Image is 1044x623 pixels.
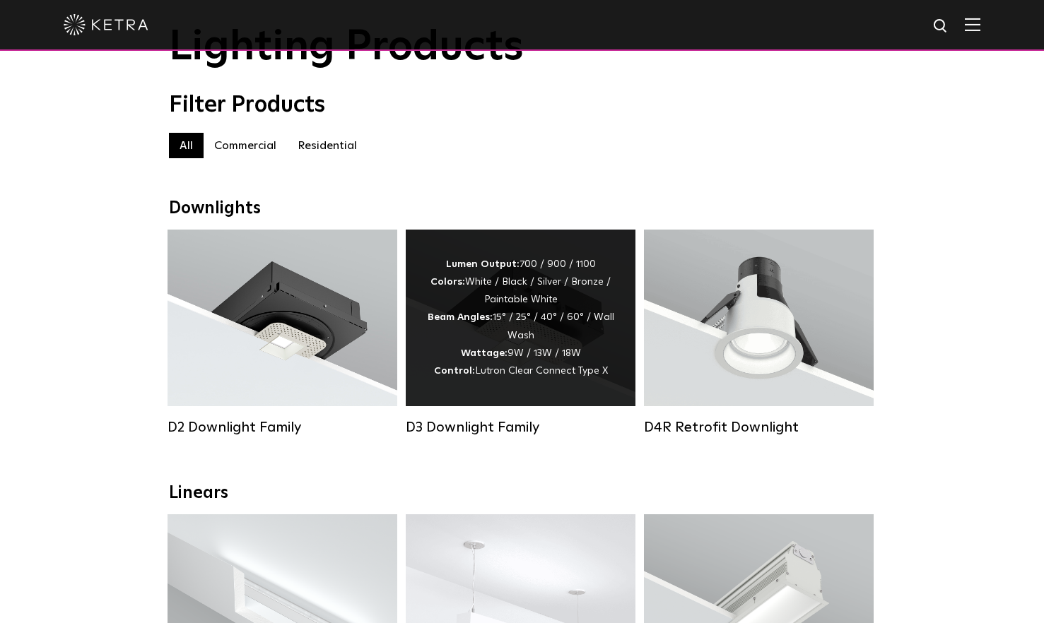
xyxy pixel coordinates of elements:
[446,259,520,269] strong: Lumen Output:
[475,366,608,376] span: Lutron Clear Connect Type X
[461,348,508,358] strong: Wattage:
[168,230,397,436] a: D2 Downlight Family Lumen Output:1200Colors:White / Black / Gloss Black / Silver / Bronze / Silve...
[427,256,614,380] div: 700 / 900 / 1100 White / Black / Silver / Bronze / Paintable White 15° / 25° / 40° / 60° / Wall W...
[428,312,493,322] strong: Beam Angles:
[64,14,148,35] img: ketra-logo-2019-white
[169,92,876,119] div: Filter Products
[169,198,876,219] div: Downlights
[644,230,874,436] a: D4R Retrofit Downlight Lumen Output:800Colors:White / BlackBeam Angles:15° / 25° / 40° / 60°Watta...
[287,133,368,158] label: Residential
[434,366,475,376] strong: Control:
[168,419,397,436] div: D2 Downlight Family
[169,483,876,504] div: Linears
[204,133,287,158] label: Commercial
[965,18,980,31] img: Hamburger%20Nav.svg
[169,133,204,158] label: All
[430,277,465,287] strong: Colors:
[406,230,635,436] a: D3 Downlight Family Lumen Output:700 / 900 / 1100Colors:White / Black / Silver / Bronze / Paintab...
[644,419,874,436] div: D4R Retrofit Downlight
[406,419,635,436] div: D3 Downlight Family
[932,18,950,35] img: search icon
